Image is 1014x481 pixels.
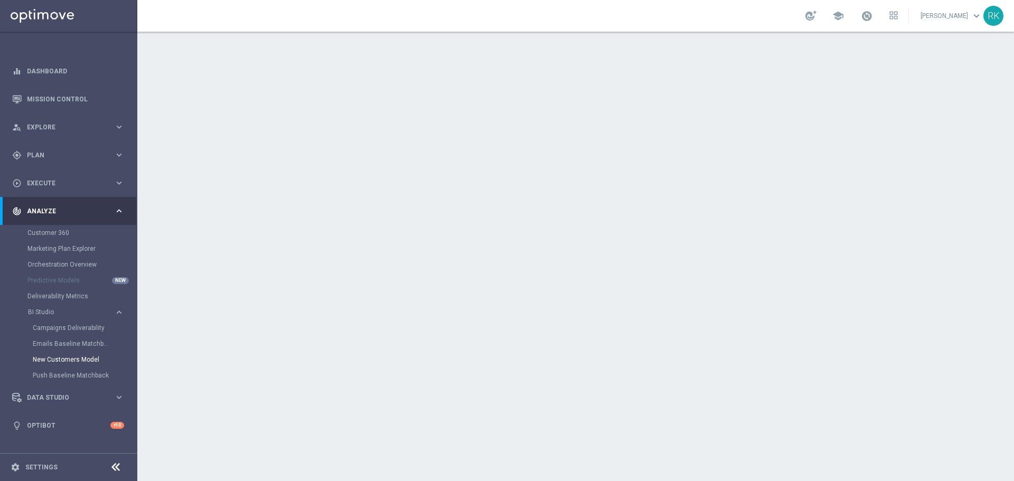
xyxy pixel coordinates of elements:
[12,207,125,215] button: track_changes Analyze keyboard_arrow_right
[12,393,114,402] div: Data Studio
[114,178,124,188] i: keyboard_arrow_right
[27,225,136,241] div: Customer 360
[114,122,124,132] i: keyboard_arrow_right
[12,150,22,160] i: gps_fixed
[27,85,124,113] a: Mission Control
[12,122,22,132] i: person_search
[27,208,114,214] span: Analyze
[114,206,124,216] i: keyboard_arrow_right
[12,393,125,402] button: Data Studio keyboard_arrow_right
[12,178,114,188] div: Execute
[12,123,125,131] button: person_search Explore keyboard_arrow_right
[114,307,124,317] i: keyboard_arrow_right
[27,288,136,304] div: Deliverability Metrics
[110,422,124,429] div: +10
[12,95,125,103] button: Mission Control
[27,292,110,300] a: Deliverability Metrics
[27,57,124,85] a: Dashboard
[12,179,125,187] button: play_circle_outline Execute keyboard_arrow_right
[27,304,136,383] div: BI Studio
[25,464,58,470] a: Settings
[919,8,983,24] a: [PERSON_NAME]keyboard_arrow_down
[33,367,136,383] div: Push Baseline Matchback
[33,339,110,348] a: Emails Baseline Matchback
[27,394,114,401] span: Data Studio
[27,152,114,158] span: Plan
[28,309,104,315] span: BI Studio
[12,57,124,85] div: Dashboard
[832,10,844,22] span: school
[12,122,114,132] div: Explore
[27,260,110,269] a: Orchestration Overview
[12,67,22,76] i: equalizer
[27,257,136,272] div: Orchestration Overview
[11,463,20,472] i: settings
[12,150,114,160] div: Plan
[12,421,125,430] button: lightbulb Optibot +10
[33,371,110,380] a: Push Baseline Matchback
[28,309,114,315] div: BI Studio
[12,206,114,216] div: Analyze
[114,392,124,402] i: keyboard_arrow_right
[983,6,1003,26] div: RK
[27,308,125,316] button: BI Studio keyboard_arrow_right
[12,85,124,113] div: Mission Control
[12,411,124,439] div: Optibot
[33,320,136,336] div: Campaigns Deliverability
[12,178,22,188] i: play_circle_outline
[12,151,125,159] button: gps_fixed Plan keyboard_arrow_right
[12,67,125,76] button: equalizer Dashboard
[112,277,129,284] div: NEW
[971,10,982,22] span: keyboard_arrow_down
[27,272,136,288] div: Predictive Models
[27,411,110,439] a: Optibot
[33,355,110,364] a: New Customers Model
[114,150,124,160] i: keyboard_arrow_right
[27,244,110,253] a: Marketing Plan Explorer
[27,241,136,257] div: Marketing Plan Explorer
[27,229,110,237] a: Customer 360
[33,324,110,332] a: Campaigns Deliverability
[12,206,22,216] i: track_changes
[27,124,114,130] span: Explore
[12,421,22,430] i: lightbulb
[33,336,136,352] div: Emails Baseline Matchback
[33,352,136,367] div: New Customers Model
[27,180,114,186] span: Execute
